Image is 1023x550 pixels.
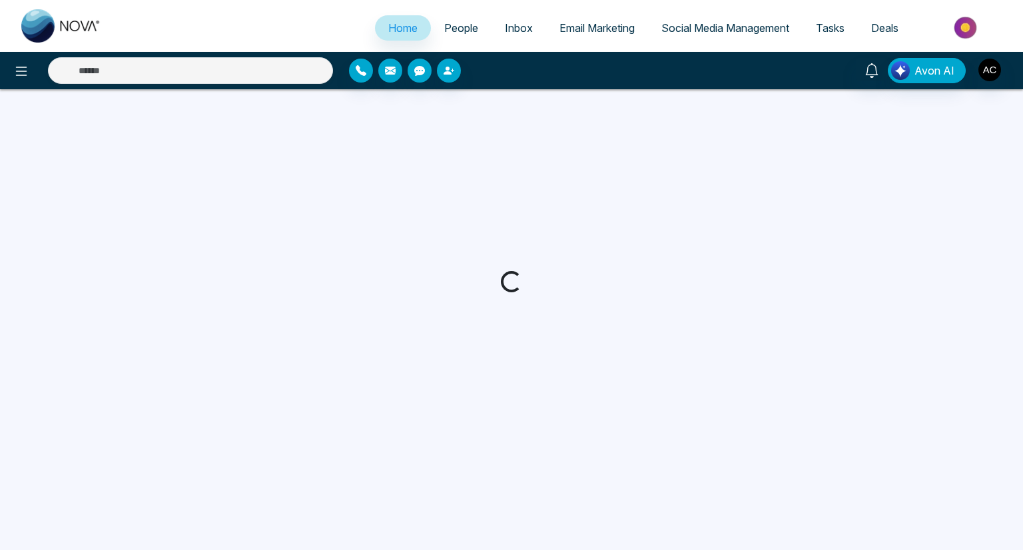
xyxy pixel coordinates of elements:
[888,58,966,83] button: Avon AI
[444,21,478,35] span: People
[891,61,910,80] img: Lead Flow
[871,21,898,35] span: Deals
[648,15,803,41] a: Social Media Management
[505,21,533,35] span: Inbox
[559,21,635,35] span: Email Marketing
[431,15,492,41] a: People
[918,13,1015,43] img: Market-place.gif
[661,21,789,35] span: Social Media Management
[858,15,912,41] a: Deals
[388,21,418,35] span: Home
[546,15,648,41] a: Email Marketing
[816,21,845,35] span: Tasks
[978,59,1001,81] img: User Avatar
[492,15,546,41] a: Inbox
[375,15,431,41] a: Home
[21,9,101,43] img: Nova CRM Logo
[803,15,858,41] a: Tasks
[914,63,954,79] span: Avon AI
